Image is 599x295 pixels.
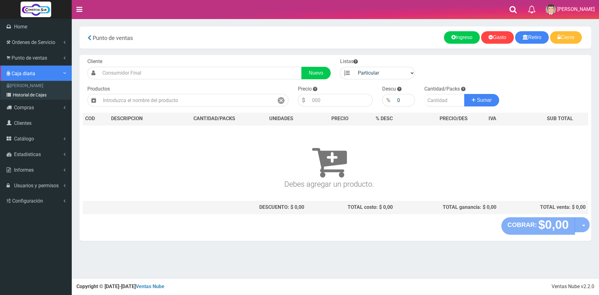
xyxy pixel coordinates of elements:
h3: Debes agregar un producto. [85,134,573,188]
label: Cliente [87,58,102,65]
span: IVA [489,116,496,121]
div: TOTAL costo: $ 0,00 [309,204,393,211]
span: Punto de ventas [12,55,47,61]
img: User Image [546,4,556,15]
span: Punto de ventas [93,35,133,41]
a: Nuevo [301,67,331,79]
label: Cantidad/Packs [424,86,460,93]
th: DES [109,113,173,125]
strong: $0,00 [538,218,569,231]
span: Estadisticas [14,151,41,157]
a: Gasto [481,31,514,44]
span: Clientes [14,120,32,126]
div: TOTAL ganancia: $ 0,00 [398,204,496,211]
img: Logo grande [21,2,51,17]
a: Retiro [515,31,549,44]
div: Ventas Nube v2.2.0 [552,283,594,290]
span: SUB TOTAL [547,115,573,122]
a: [PERSON_NAME] [2,81,71,90]
div: % [382,94,394,106]
div: TOTAL venta: $ 0,00 [501,204,586,211]
span: Ordenes de Servicio [12,39,55,45]
label: Productos [87,86,110,93]
span: Compras [14,105,34,111]
label: Listas [340,58,358,65]
span: [PERSON_NAME] [557,6,595,12]
input: Cantidad [424,94,465,106]
span: CRIPCION [120,116,143,121]
button: Sumar [464,94,499,106]
th: COD [83,113,109,125]
span: Configuración [12,198,43,204]
input: 000 [309,94,373,106]
a: Historial de Cajas [2,90,71,100]
span: Sumar [477,97,492,103]
span: Caja diaria [12,71,35,76]
button: COBRAR: $0,00 [501,217,575,235]
input: 000 [394,94,415,106]
strong: COBRAR: [508,221,537,228]
span: % DESC [376,116,393,121]
th: UNIDADES [256,113,307,125]
div: $ [298,94,309,106]
input: Introduzca el nombre del producto [100,94,274,106]
label: Descu [382,86,396,93]
span: Home [14,24,27,30]
a: Ventas Nube [136,283,164,289]
span: PRECIO [331,115,348,122]
label: Precio [298,86,312,93]
strong: Copyright © [DATE]-[DATE] [76,283,164,289]
span: PRECIO/DES [440,116,468,121]
span: Usuarios y permisos [14,183,59,189]
a: Ingreso [444,31,480,44]
input: Consumidor Final [99,67,302,79]
span: Catálogo [14,136,34,142]
div: DESCUENTO: $ 0,00 [175,204,304,211]
span: Informes [14,167,34,173]
th: CANTIDAD/PACKS [173,113,256,125]
a: Cierre [550,31,582,44]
